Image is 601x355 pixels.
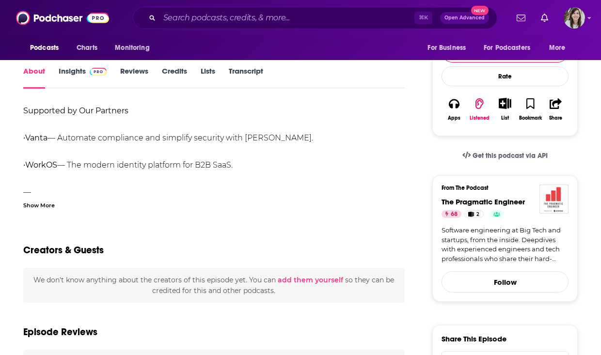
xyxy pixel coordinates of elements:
button: Follow [442,271,569,293]
div: Share [549,115,562,121]
div: Search podcasts, credits, & more... [133,7,497,29]
div: Bookmark [519,115,542,121]
img: The Pragmatic Engineer [539,185,569,214]
a: InsightsPodchaser Pro [59,66,107,89]
button: add them yourself [278,276,343,284]
span: Monitoring [115,41,149,55]
a: Software engineering at Big Tech and startups, from the inside. Deepdives with experienced engine... [442,226,569,263]
button: open menu [477,39,544,57]
a: WorkOS [25,160,57,170]
button: open menu [108,39,162,57]
button: open menu [421,39,478,57]
button: Apps [442,92,467,127]
h2: Creators & Guests [23,244,104,256]
img: Podchaser Pro [90,68,107,76]
button: Show profile menu [564,7,585,29]
a: Show notifications dropdown [513,10,529,26]
div: Show More ButtonList [492,92,518,127]
div: Apps [448,115,460,121]
button: Show More Button [495,98,515,108]
a: Lists [201,66,215,89]
strong: Supported by Our Partners [23,106,128,115]
button: Open AdvancedNew [440,12,489,24]
a: Get this podcast via API [455,144,555,168]
span: Podcasts [30,41,59,55]
span: Logged in as devinandrade [564,7,585,29]
span: Get this podcast via API [473,152,548,160]
span: For Business [427,41,466,55]
a: Charts [70,39,103,57]
a: Vanta [25,133,47,142]
button: Share [543,92,569,127]
span: For Podcasters [484,41,530,55]
span: New [471,6,489,15]
a: Reviews [120,66,148,89]
a: The Pragmatic Engineer [442,197,525,206]
a: Show notifications dropdown [537,10,552,26]
input: Search podcasts, credits, & more... [159,10,414,26]
h3: Share This Episode [442,334,506,343]
div: List [501,115,509,121]
button: open menu [23,39,71,57]
img: User Profile [564,7,585,29]
img: Podchaser - Follow, Share and Rate Podcasts [16,9,109,27]
button: Listened [467,92,492,127]
span: 68 [451,210,458,219]
span: 2 [476,210,479,219]
a: 2 [464,210,484,218]
a: About [23,66,45,89]
span: We don't know anything about the creators of this episode yet . You can so they can be credited f... [33,276,394,295]
span: Open Advanced [444,15,485,20]
span: More [549,41,566,55]
h3: Episode Reviews [23,326,97,338]
button: Bookmark [518,92,543,127]
a: Transcript [229,66,263,89]
button: open menu [542,39,578,57]
a: Credits [162,66,187,89]
a: 68 [442,210,461,218]
h3: From The Podcast [442,185,561,191]
div: Rate [442,66,569,86]
div: Listened [470,115,490,121]
span: ⌘ K [414,12,432,24]
span: Charts [77,41,97,55]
